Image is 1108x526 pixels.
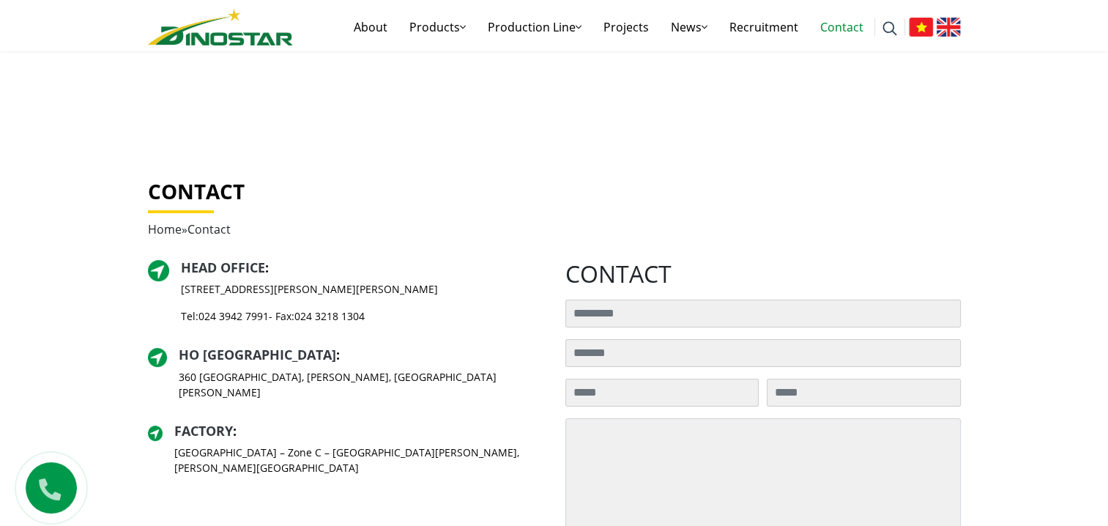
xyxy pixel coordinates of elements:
[477,4,592,51] a: Production Line
[148,426,163,440] img: directer
[398,4,477,51] a: Products
[809,4,874,51] a: Contact
[148,348,167,367] img: directer
[174,445,543,475] p: [GEOGRAPHIC_DATA] – Zone C – [GEOGRAPHIC_DATA][PERSON_NAME], [PERSON_NAME][GEOGRAPHIC_DATA]
[660,4,718,51] a: News
[181,259,265,276] a: Head Office
[174,422,233,440] a: Factory
[882,21,897,36] img: search
[148,9,293,45] img: logo
[148,179,961,204] h1: Contact
[181,308,438,324] p: Tel: - Fax:
[174,423,543,440] h2: :
[718,4,809,51] a: Recruitment
[148,221,231,237] span: »
[148,221,182,237] a: Home
[148,260,169,281] img: directer
[179,369,543,400] p: 360 [GEOGRAPHIC_DATA], [PERSON_NAME], [GEOGRAPHIC_DATA][PERSON_NAME]
[198,309,269,323] a: 024 3942 7991
[294,309,365,323] a: 024 3218 1304
[592,4,660,51] a: Projects
[909,18,933,37] img: Tiếng Việt
[565,260,961,288] h2: contact
[187,221,231,237] span: Contact
[937,18,961,37] img: English
[179,346,336,363] a: HO [GEOGRAPHIC_DATA]
[179,347,543,363] h2: :
[181,281,438,297] p: [STREET_ADDRESS][PERSON_NAME][PERSON_NAME]
[181,260,438,276] h2: :
[343,4,398,51] a: About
